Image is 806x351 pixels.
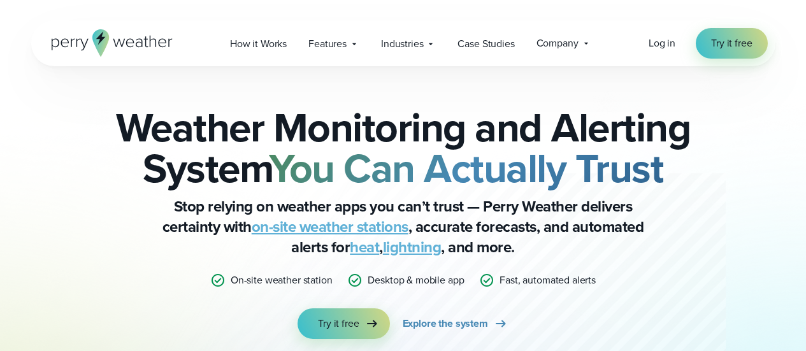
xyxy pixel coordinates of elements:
p: Desktop & mobile app [368,273,464,288]
span: Industries [381,36,423,52]
span: Company [536,36,579,51]
p: Fast, automated alerts [500,273,596,288]
p: Stop relying on weather apps you can’t trust — Perry Weather delivers certainty with , accurate f... [148,196,658,257]
p: On-site weather station [231,273,332,288]
h2: Weather Monitoring and Alerting System [95,107,712,189]
a: on-site weather stations [252,215,408,238]
a: Explore the system [403,308,508,339]
span: Explore the system [403,316,488,331]
span: Case Studies [457,36,514,52]
a: Case Studies [447,31,525,57]
span: Try it free [711,36,752,51]
a: Log in [649,36,675,51]
a: lightning [383,236,442,259]
span: Log in [649,36,675,50]
a: Try it free [696,28,767,59]
span: How it Works [230,36,287,52]
span: Try it free [318,316,359,331]
a: heat [350,236,379,259]
a: Try it free [298,308,389,339]
a: How it Works [219,31,298,57]
strong: You Can Actually Trust [269,138,663,198]
span: Features [308,36,347,52]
